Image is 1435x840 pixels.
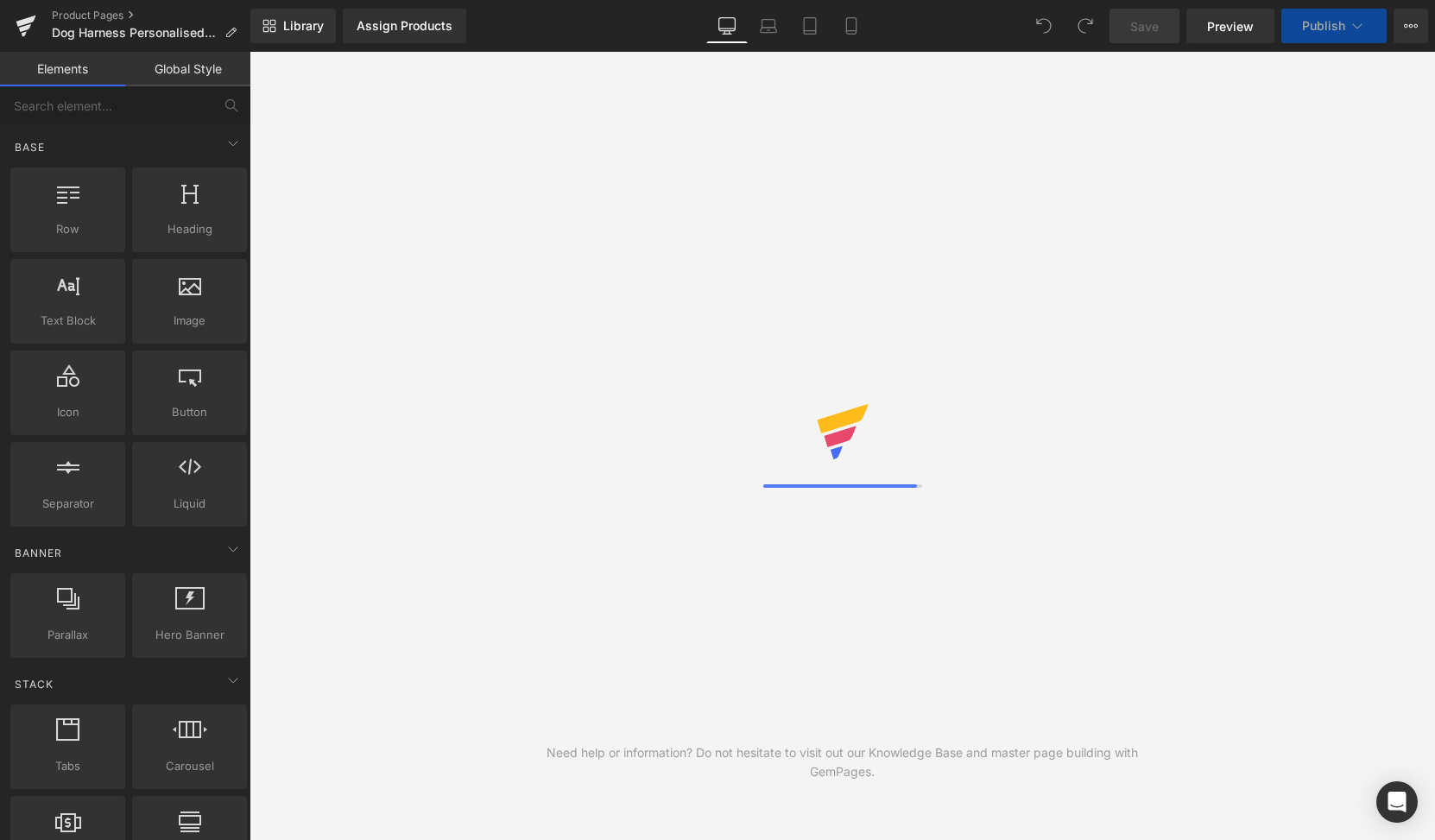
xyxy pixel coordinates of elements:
a: Product Pages [52,9,250,22]
button: More [1394,9,1428,43]
span: Base [13,139,47,155]
span: Separator [16,495,120,513]
span: Liquid [137,495,242,513]
span: Save [1130,17,1159,35]
span: Heading [137,220,242,238]
span: Library [283,18,324,34]
button: Publish [1281,9,1387,43]
span: Publish [1302,19,1345,33]
div: Need help or information? Do not hesitate to visit out our Knowledge Base and master page buildin... [546,743,1139,781]
a: Global Style [125,52,250,86]
span: Row [16,220,120,238]
span: Image [137,312,242,330]
span: Dog Harness Personalised No Pull [52,26,218,40]
span: Tabs [16,757,120,775]
span: Banner [13,545,64,561]
a: Mobile [831,9,872,43]
a: Tablet [789,9,831,43]
span: Hero Banner [137,626,242,644]
a: Preview [1186,9,1274,43]
span: Text Block [16,312,120,330]
div: Open Intercom Messenger [1376,781,1418,823]
span: Preview [1207,17,1254,35]
span: Carousel [137,757,242,775]
span: Parallax [16,626,120,644]
a: New Library [250,9,336,43]
button: Undo [1027,9,1061,43]
a: Desktop [706,9,748,43]
div: Assign Products [357,19,452,33]
a: Laptop [748,9,789,43]
span: Stack [13,676,55,692]
span: Button [137,403,242,421]
span: Icon [16,403,120,421]
button: Redo [1068,9,1103,43]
